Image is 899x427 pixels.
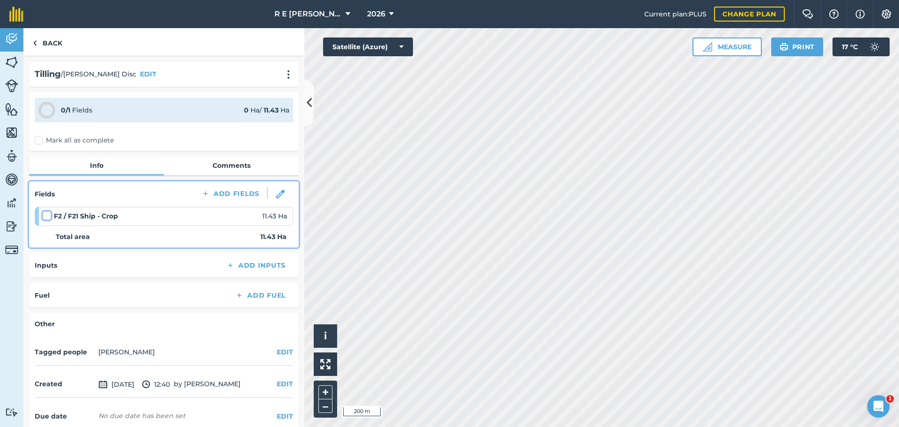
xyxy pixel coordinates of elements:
img: svg+xml;base64,PHN2ZyB4bWxucz0iaHR0cDovL3d3dy53My5vcmcvMjAwMC9zdmciIHdpZHRoPSI1NiIgaGVpZ2h0PSI2MC... [5,102,18,116]
img: fieldmargin Logo [9,7,23,22]
h4: Tagged people [35,347,95,357]
strong: Total area [56,232,90,242]
button: Add Fields [194,187,267,200]
img: svg+xml;base64,PHN2ZyB4bWxucz0iaHR0cDovL3d3dy53My5vcmcvMjAwMC9zdmciIHdpZHRoPSIxNyIgaGVpZ2h0PSIxNy... [855,8,865,20]
button: Add Fuel [228,289,293,302]
h4: Fields [35,189,55,199]
li: [PERSON_NAME] [98,347,155,357]
a: Change plan [714,7,785,22]
img: svg+xml;base64,PHN2ZyB4bWxucz0iaHR0cDovL3d3dy53My5vcmcvMjAwMC9zdmciIHdpZHRoPSI1NiIgaGVpZ2h0PSI2MC... [5,126,18,140]
div: Fields [61,105,92,115]
h2: Tilling [35,67,61,81]
iframe: Intercom live chat [867,395,890,418]
h4: Fuel [35,290,50,300]
button: Print [771,37,824,56]
img: Ruler icon [703,42,712,52]
img: svg+xml;base64,PHN2ZyB4bWxucz0iaHR0cDovL3d3dy53My5vcmcvMjAwMC9zdmciIHdpZHRoPSIxOSIgaGVpZ2h0PSIyNC... [780,41,788,52]
button: Satellite (Azure) [323,37,413,56]
div: Ha / Ha [244,105,289,115]
img: svg+xml;base64,PHN2ZyB4bWxucz0iaHR0cDovL3d3dy53My5vcmcvMjAwMC9zdmciIHdpZHRoPSI1NiIgaGVpZ2h0PSI2MC... [5,55,18,69]
button: Measure [693,37,762,56]
button: EDIT [277,347,293,357]
div: by [PERSON_NAME] [35,371,293,398]
span: / [PERSON_NAME] Disc [61,69,136,79]
span: Current plan : PLUS [644,9,707,19]
span: R E [PERSON_NAME] [274,8,342,20]
label: Mark all as complete [35,135,114,145]
a: Info [29,157,164,174]
strong: 11.43 [264,106,279,114]
div: No due date has been set [98,411,185,420]
a: Back [23,28,72,56]
img: Four arrows, one pointing top left, one top right, one bottom right and the last bottom left [320,359,331,369]
h4: Other [35,319,293,329]
img: svg+xml;base64,PHN2ZyB4bWxucz0iaHR0cDovL3d3dy53My5vcmcvMjAwMC9zdmciIHdpZHRoPSIyMCIgaGVpZ2h0PSIyNC... [283,70,294,79]
button: i [314,324,337,348]
span: i [324,330,327,342]
span: 17 ° C [842,37,858,56]
h4: Due date [35,411,95,421]
button: 17 °C [833,37,890,56]
img: svg+xml;base64,PD94bWwgdmVyc2lvbj0iMS4wIiBlbmNvZGluZz0idXRmLTgiPz4KPCEtLSBHZW5lcmF0b3I6IEFkb2JlIE... [5,149,18,163]
button: – [318,399,332,413]
img: svg+xml;base64,PD94bWwgdmVyc2lvbj0iMS4wIiBlbmNvZGluZz0idXRmLTgiPz4KPCEtLSBHZW5lcmF0b3I6IEFkb2JlIE... [5,172,18,187]
img: svg+xml;base64,PD94bWwgdmVyc2lvbj0iMS4wIiBlbmNvZGluZz0idXRmLTgiPz4KPCEtLSBHZW5lcmF0b3I6IEFkb2JlIE... [5,32,18,46]
h4: Created [35,379,95,389]
img: svg+xml;base64,PD94bWwgdmVyc2lvbj0iMS4wIiBlbmNvZGluZz0idXRmLTgiPz4KPCEtLSBHZW5lcmF0b3I6IEFkb2JlIE... [142,379,150,390]
button: EDIT [277,411,293,421]
strong: 11.43 Ha [260,232,287,242]
img: Two speech bubbles overlapping with the left bubble in the forefront [802,9,813,19]
img: svg+xml;base64,PD94bWwgdmVyc2lvbj0iMS4wIiBlbmNvZGluZz0idXRmLTgiPz4KPCEtLSBHZW5lcmF0b3I6IEFkb2JlIE... [865,37,884,56]
button: Add Inputs [219,259,293,272]
span: 11.43 Ha [262,211,287,221]
img: svg+xml;base64,PD94bWwgdmVyc2lvbj0iMS4wIiBlbmNvZGluZz0idXRmLTgiPz4KPCEtLSBHZW5lcmF0b3I6IEFkb2JlIE... [5,79,18,92]
img: svg+xml;base64,PHN2ZyB4bWxucz0iaHR0cDovL3d3dy53My5vcmcvMjAwMC9zdmciIHdpZHRoPSI5IiBoZWlnaHQ9IjI0Ii... [33,37,37,49]
button: EDIT [140,69,156,79]
img: svg+xml;base64,PD94bWwgdmVyc2lvbj0iMS4wIiBlbmNvZGluZz0idXRmLTgiPz4KPCEtLSBHZW5lcmF0b3I6IEFkb2JlIE... [98,379,108,390]
button: EDIT [277,379,293,389]
img: A question mark icon [828,9,840,19]
span: 12:40 [142,379,170,390]
a: Comments [164,157,299,174]
strong: 0 / 1 [61,106,70,114]
img: svg+xml;base64,PD94bWwgdmVyc2lvbj0iMS4wIiBlbmNvZGluZz0idXRmLTgiPz4KPCEtLSBHZW5lcmF0b3I6IEFkb2JlIE... [5,196,18,210]
span: 1 [886,395,894,403]
h4: Inputs [35,260,57,270]
img: A cog icon [881,9,892,19]
span: 2026 [367,8,385,20]
img: svg+xml;base64,PD94bWwgdmVyc2lvbj0iMS4wIiBlbmNvZGluZz0idXRmLTgiPz4KPCEtLSBHZW5lcmF0b3I6IEFkb2JlIE... [5,243,18,256]
img: svg+xml;base64,PHN2ZyB3aWR0aD0iMTgiIGhlaWdodD0iMTgiIHZpZXdCb3g9IjAgMCAxOCAxOCIgZmlsbD0ibm9uZSIgeG... [276,190,285,198]
strong: 0 [244,106,249,114]
span: [DATE] [98,379,134,390]
img: svg+xml;base64,PD94bWwgdmVyc2lvbj0iMS4wIiBlbmNvZGluZz0idXRmLTgiPz4KPCEtLSBHZW5lcmF0b3I6IEFkb2JlIE... [5,219,18,233]
strong: F2 / F21 Ship - Crop [54,211,118,221]
button: + [318,385,332,399]
img: svg+xml;base64,PD94bWwgdmVyc2lvbj0iMS4wIiBlbmNvZGluZz0idXRmLTgiPz4KPCEtLSBHZW5lcmF0b3I6IEFkb2JlIE... [5,408,18,417]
